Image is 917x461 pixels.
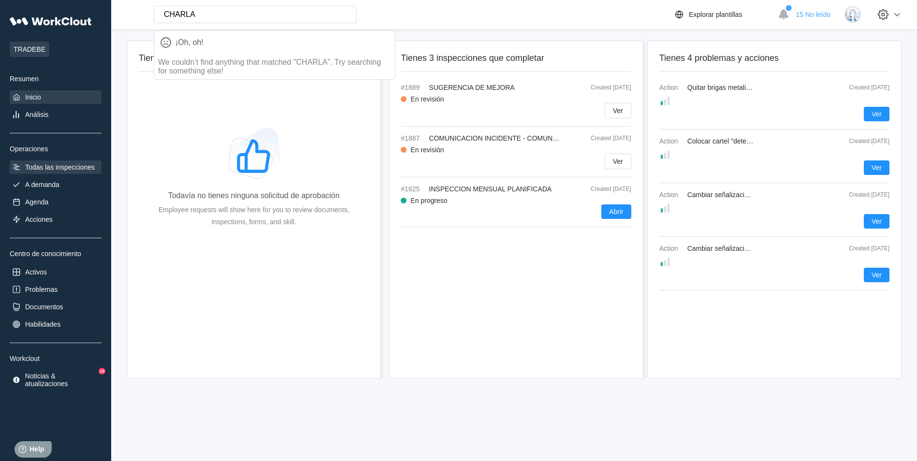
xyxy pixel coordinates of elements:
[568,84,631,91] div: Created [DATE]
[872,218,882,225] span: Ver
[609,208,624,215] span: Abrir
[10,145,102,153] div: Operaciones
[659,191,684,199] span: Action
[25,111,48,118] div: Análisis
[10,265,102,279] a: Activos
[10,178,102,191] a: A demanda
[687,191,786,199] span: Cambiar señalización C21 y E11
[25,198,48,206] div: Agenda
[10,160,102,174] a: Todas las inspecciones
[175,38,204,47] div: ¡Oh, oh!
[25,286,58,293] div: Problemas
[659,53,889,64] h2: Tienes 4 problemas y acciones
[25,303,63,311] div: Documentos
[605,103,631,118] button: Ver
[613,158,623,165] span: Ver
[429,84,514,91] span: SUGERENCIA DE MEJORA
[25,320,60,328] div: Habilidades
[99,368,105,375] div: 10
[10,42,49,57] span: TRADEBE
[401,134,425,142] span: #1887
[796,11,830,18] span: 15 No leído
[10,370,102,389] a: Noticias & atualizaciones
[158,58,391,75] div: We couldn’t find anything that matched "CHARLA". Try searching for something else!
[10,195,102,209] a: Agenda
[10,213,102,226] a: Acciones
[410,95,444,103] div: En revisión
[864,268,889,282] button: Ver
[401,53,631,64] h2: Tienes 3 inspecciones que completar
[10,283,102,296] a: Problemas
[429,134,613,142] span: COMUNICACION INCIDENTE - COMUNICADO DE RIESGO
[687,84,814,91] span: Quitar brigas metalicas de mangueras HC
[841,245,889,252] div: Created [DATE]
[841,84,889,91] div: Created [DATE]
[10,317,102,331] a: Habilidades
[410,146,444,154] div: En revisión
[25,93,41,101] div: Inicio
[168,191,340,200] div: Todavía no tienes ninguna solicitud de aprobación
[864,214,889,229] button: Ver
[605,154,631,169] button: Ver
[613,107,623,114] span: Ver
[687,245,766,252] span: Cambiar señalización C21
[25,163,95,171] div: Todas las inspecciones
[25,216,53,223] div: Acciones
[659,137,684,145] span: Action
[601,204,631,219] button: Abrir
[659,245,684,252] span: Action
[864,107,889,121] button: Ver
[154,6,357,23] input: Buscar WorkClout
[25,372,100,388] div: Noticias & atualizaciones
[872,164,882,171] span: Ver
[673,9,773,20] a: Explorar plantillas
[872,272,882,278] span: Ver
[25,181,59,188] div: A demanda
[872,111,882,117] span: Ver
[841,191,889,198] div: Created [DATE]
[401,84,425,91] span: #1889
[568,135,631,142] div: Created [DATE]
[10,250,102,258] div: Centro de conocimiento
[25,268,47,276] div: Activos
[401,185,425,193] span: #1625
[687,137,778,145] span: Colocar cartel "detener motor"
[864,160,889,175] button: Ver
[689,11,742,18] div: Explorar plantillas
[139,53,260,64] h2: Tienes 0 solicitudes pendientes
[429,185,552,193] span: INSPECCION MENSUAL PLANIFICADA
[410,197,447,204] div: En progreso
[10,355,102,362] div: Workclout
[10,75,102,83] div: Resumen
[10,90,102,104] a: Inicio
[10,300,102,314] a: Documentos
[568,186,631,192] div: Created [DATE]
[154,204,353,228] div: Employee requests will show here for you to review documents, inspections, forms, and skill.
[659,84,684,91] span: Action
[10,108,102,121] a: Análisis
[841,138,889,144] div: Created [DATE]
[844,6,861,23] img: clout-05.png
